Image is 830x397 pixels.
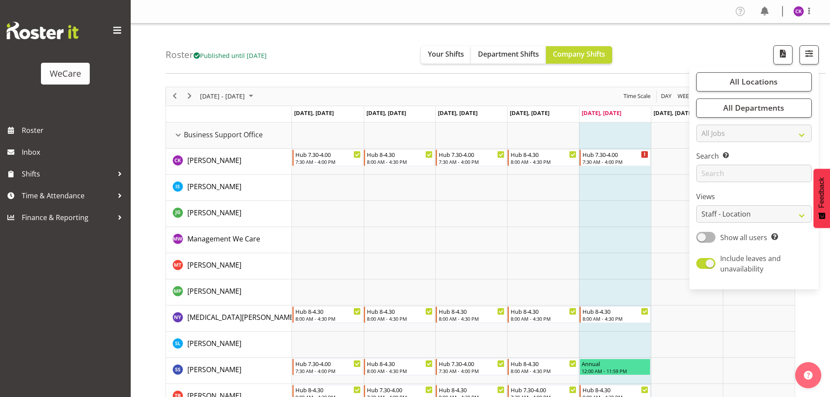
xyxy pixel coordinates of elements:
[187,260,241,270] a: [PERSON_NAME]
[166,253,292,279] td: Michelle Thomas resource
[438,109,478,117] span: [DATE], [DATE]
[187,312,296,322] span: [MEDICAL_DATA][PERSON_NAME]
[696,98,812,118] button: All Departments
[660,91,673,102] button: Timeline Day
[511,359,576,368] div: Hub 8-4.30
[730,76,778,87] span: All Locations
[187,234,260,244] span: Management We Care
[793,6,804,17] img: chloe-kim10479.jpg
[166,122,292,149] td: Business Support Office resource
[295,359,361,368] div: Hub 7.30-4.00
[187,286,241,296] a: [PERSON_NAME]
[166,175,292,201] td: Isabel Simcox resource
[22,124,126,137] span: Roster
[187,207,241,218] a: [PERSON_NAME]
[439,367,505,374] div: 7:30 AM - 4:00 PM
[184,91,196,102] button: Next
[696,151,812,161] label: Search
[582,109,621,117] span: [DATE], [DATE]
[199,91,246,102] span: [DATE] - [DATE]
[511,307,576,316] div: Hub 8-4.30
[439,315,505,322] div: 8:00 AM - 4:30 PM
[295,367,361,374] div: 7:30 AM - 4:00 PM
[510,109,549,117] span: [DATE], [DATE]
[439,307,505,316] div: Hub 8-4.30
[292,149,363,166] div: Chloe Kim"s event - Hub 7.30-4.00 Begin From Monday, October 6, 2025 at 7:30:00 AM GMT+13:00 Ends...
[511,158,576,165] div: 8:00 AM - 4:30 PM
[166,149,292,175] td: Chloe Kim resource
[813,169,830,228] button: Feedback - Show survey
[439,385,505,394] div: Hub 8-4.30
[364,359,435,375] div: Savita Savita"s event - Hub 8-4.30 Begin From Tuesday, October 7, 2025 at 8:00:00 AM GMT+13:00 En...
[367,150,433,159] div: Hub 8-4.30
[166,50,267,60] h4: Roster
[508,306,579,323] div: Nikita Yates"s event - Hub 8-4.30 Begin From Thursday, October 9, 2025 at 8:00:00 AM GMT+13:00 En...
[511,150,576,159] div: Hub 8-4.30
[187,234,260,244] a: Management We Care
[676,91,694,102] button: Timeline Week
[22,211,113,224] span: Finance & Reporting
[720,254,781,274] span: Include leaves and unavailability
[187,156,241,165] span: [PERSON_NAME]
[166,227,292,253] td: Management We Care resource
[295,315,361,322] div: 8:00 AM - 4:30 PM
[818,177,826,208] span: Feedback
[660,91,672,102] span: Day
[723,102,784,113] span: All Departments
[7,22,78,39] img: Rosterit website logo
[439,150,505,159] div: Hub 7.30-4.00
[367,385,433,394] div: Hub 7.30-4.00
[187,338,241,349] a: [PERSON_NAME]
[166,305,292,332] td: Nikita Yates resource
[187,365,241,374] span: [PERSON_NAME]
[579,306,650,323] div: Nikita Yates"s event - Hub 8-4.30 Begin From Friday, October 10, 2025 at 8:00:00 AM GMT+13:00 End...
[508,149,579,166] div: Chloe Kim"s event - Hub 8-4.30 Begin From Thursday, October 9, 2025 at 8:00:00 AM GMT+13:00 Ends ...
[582,367,648,374] div: 12:00 AM - 11:59 PM
[583,150,648,159] div: Hub 7.30-4.00
[367,359,433,368] div: Hub 8-4.30
[720,233,767,242] span: Show all users
[436,149,507,166] div: Chloe Kim"s event - Hub 7.30-4.00 Begin From Wednesday, October 8, 2025 at 7:30:00 AM GMT+13:00 E...
[478,49,539,59] span: Department Shifts
[511,385,576,394] div: Hub 7.30-4.00
[579,359,650,375] div: Savita Savita"s event - Annual Begin From Friday, October 10, 2025 at 12:00:00 AM GMT+13:00 Ends ...
[22,167,113,180] span: Shifts
[184,129,263,140] span: Business Support Office
[295,307,361,316] div: Hub 8-4.30
[654,109,693,117] span: [DATE], [DATE]
[583,158,648,165] div: 7:30 AM - 4:00 PM
[22,146,126,159] span: Inbox
[187,155,241,166] a: [PERSON_NAME]
[166,358,292,384] td: Savita Savita resource
[546,46,612,64] button: Company Shifts
[439,359,505,368] div: Hub 7.30-4.00
[366,109,406,117] span: [DATE], [DATE]
[471,46,546,64] button: Department Shifts
[696,72,812,92] button: All Locations
[169,91,181,102] button: Previous
[511,315,576,322] div: 8:00 AM - 4:30 PM
[197,87,258,105] div: October 06 - 12, 2025
[292,359,363,375] div: Savita Savita"s event - Hub 7.30-4.00 Begin From Monday, October 6, 2025 at 7:30:00 AM GMT+13:00 ...
[583,307,648,316] div: Hub 8-4.30
[622,91,652,102] button: Time Scale
[187,182,241,191] span: [PERSON_NAME]
[804,371,813,380] img: help-xxl-2.png
[800,45,819,64] button: Filter Shifts
[367,367,433,374] div: 8:00 AM - 4:30 PM
[167,87,182,105] div: previous period
[367,315,433,322] div: 8:00 AM - 4:30 PM
[295,158,361,165] div: 7:30 AM - 4:00 PM
[50,67,81,80] div: WeCare
[677,91,693,102] span: Week
[428,49,464,59] span: Your Shifts
[553,49,605,59] span: Company Shifts
[511,367,576,374] div: 8:00 AM - 4:30 PM
[367,158,433,165] div: 8:00 AM - 4:30 PM
[508,359,579,375] div: Savita Savita"s event - Hub 8-4.30 Begin From Thursday, October 9, 2025 at 8:00:00 AM GMT+13:00 E...
[773,45,793,64] button: Download a PDF of the roster according to the set date range.
[439,158,505,165] div: 7:30 AM - 4:00 PM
